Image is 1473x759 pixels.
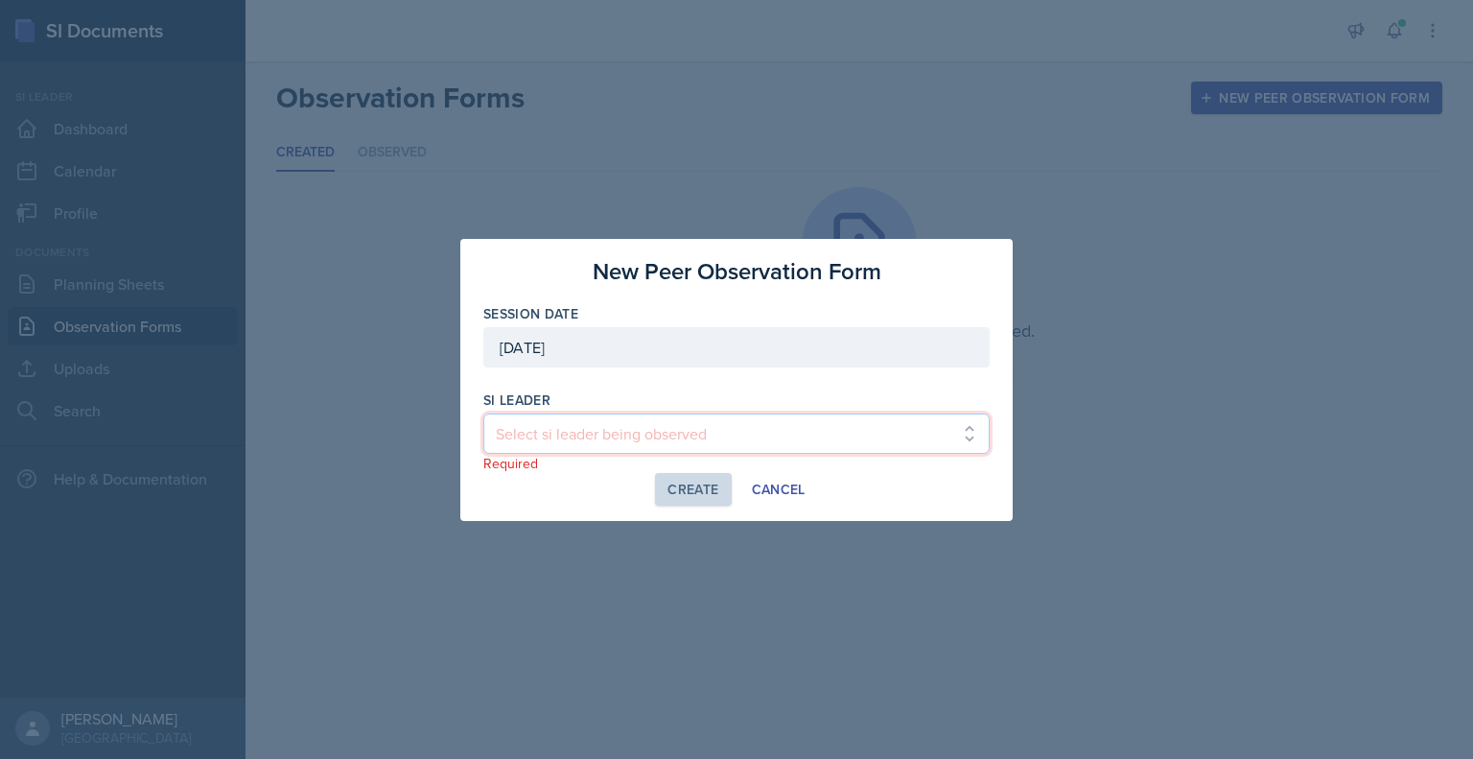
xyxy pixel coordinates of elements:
label: Session Date [483,304,578,323]
button: Create [655,473,731,506]
div: Create [667,482,718,497]
p: Required [483,454,990,473]
button: Cancel [739,473,818,506]
div: Cancel [752,482,806,497]
label: si leader [483,391,550,410]
h3: New Peer Observation Form [593,254,881,289]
